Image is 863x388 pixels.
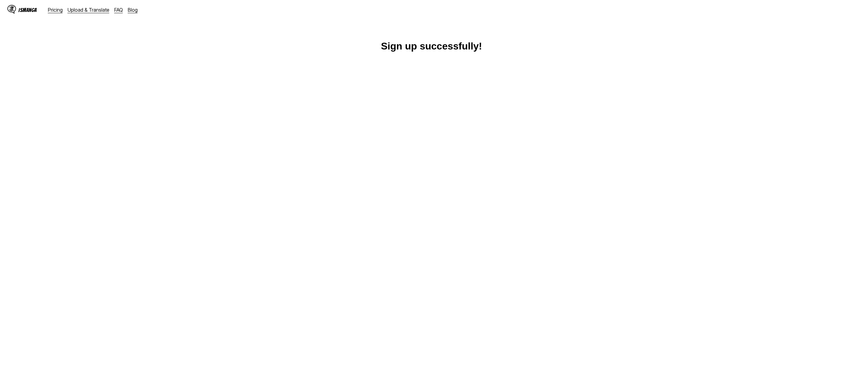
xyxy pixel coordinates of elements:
[68,7,109,13] a: Upload & Translate
[381,41,482,52] h1: Sign up successfully!
[7,5,48,15] a: IsManga LogoIsManga
[128,7,138,13] a: Blog
[18,7,37,13] div: IsManga
[7,5,16,14] img: IsManga Logo
[114,7,123,13] a: FAQ
[48,7,63,13] a: Pricing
